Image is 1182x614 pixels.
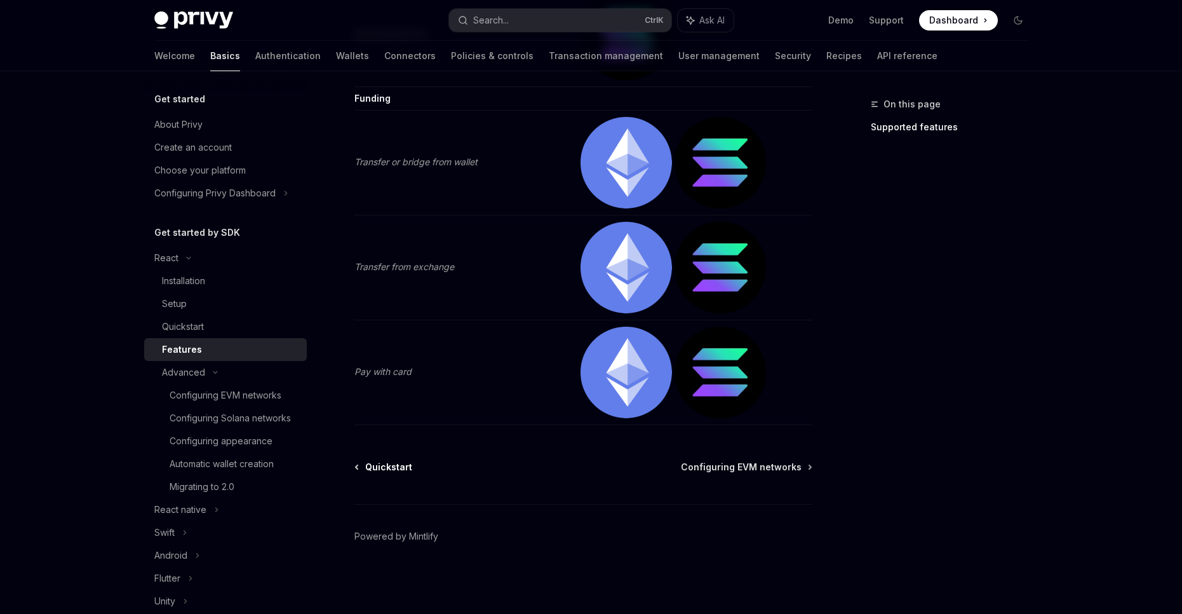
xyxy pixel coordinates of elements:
div: React native [154,502,206,517]
span: Configuring EVM networks [681,461,802,474]
a: Wallets [336,41,369,71]
button: Search...CtrlK [449,9,671,32]
img: dark logo [154,11,233,29]
em: Transfer or bridge from wallet [354,156,478,167]
div: Unity [154,594,175,609]
span: Ctrl K [645,15,664,25]
div: Create an account [154,140,232,155]
a: Powered by Mintlify [354,530,438,543]
a: Connectors [384,41,436,71]
span: Ask AI [699,14,725,27]
img: solana.png [675,117,766,208]
div: Features [162,342,202,357]
div: Flutter [154,571,180,586]
a: Configuring EVM networks [144,384,307,407]
a: Configuring Solana networks [144,407,307,430]
div: Configuring Privy Dashboard [154,186,276,201]
strong: Funding [354,93,391,104]
div: Swift [154,525,175,540]
a: Transaction management [549,41,663,71]
div: Configuring Solana networks [170,411,291,426]
button: Toggle dark mode [1008,10,1028,31]
div: About Privy [154,117,203,132]
a: API reference [877,41,937,71]
img: solana.png [675,222,766,313]
img: ethereum.png [581,327,672,418]
button: Ask AI [678,9,734,32]
div: Automatic wallet creation [170,456,274,472]
a: Welcome [154,41,195,71]
div: Configuring EVM networks [170,388,281,403]
a: Choose your platform [144,159,307,182]
a: Authentication [255,41,321,71]
span: Quickstart [365,461,412,474]
a: Configuring appearance [144,430,307,453]
h5: Get started [154,92,205,107]
div: React [154,250,178,266]
span: Dashboard [929,14,978,27]
div: Migrating to 2.0 [170,479,234,495]
div: Choose your platform [154,163,246,178]
span: On this page [883,97,941,112]
img: ethereum.png [581,222,672,313]
a: Policies & controls [451,41,534,71]
h5: Get started by SDK [154,225,240,240]
div: Installation [162,273,205,289]
a: Demo [828,14,854,27]
a: User management [678,41,760,71]
div: Quickstart [162,319,204,334]
a: Security [775,41,811,71]
img: solana.png [675,327,766,418]
img: ethereum.png [581,117,672,208]
a: Create an account [144,136,307,159]
div: Android [154,548,187,563]
a: Setup [144,292,307,315]
a: Installation [144,269,307,292]
em: Transfer from exchange [354,261,454,272]
div: Search... [473,13,509,28]
a: Dashboard [919,10,998,31]
a: Features [144,338,307,361]
a: About Privy [144,113,307,136]
a: Basics [210,41,240,71]
div: Configuring appearance [170,433,272,449]
div: Setup [162,296,187,311]
a: Quickstart [144,315,307,338]
em: Pay with card [354,366,412,377]
a: Automatic wallet creation [144,453,307,475]
a: Recipes [826,41,862,71]
a: Support [869,14,904,27]
a: Configuring EVM networks [681,461,811,474]
a: Quickstart [356,461,412,474]
a: Supported features [871,117,1038,137]
div: Advanced [162,365,205,380]
a: Migrating to 2.0 [144,475,307,498]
